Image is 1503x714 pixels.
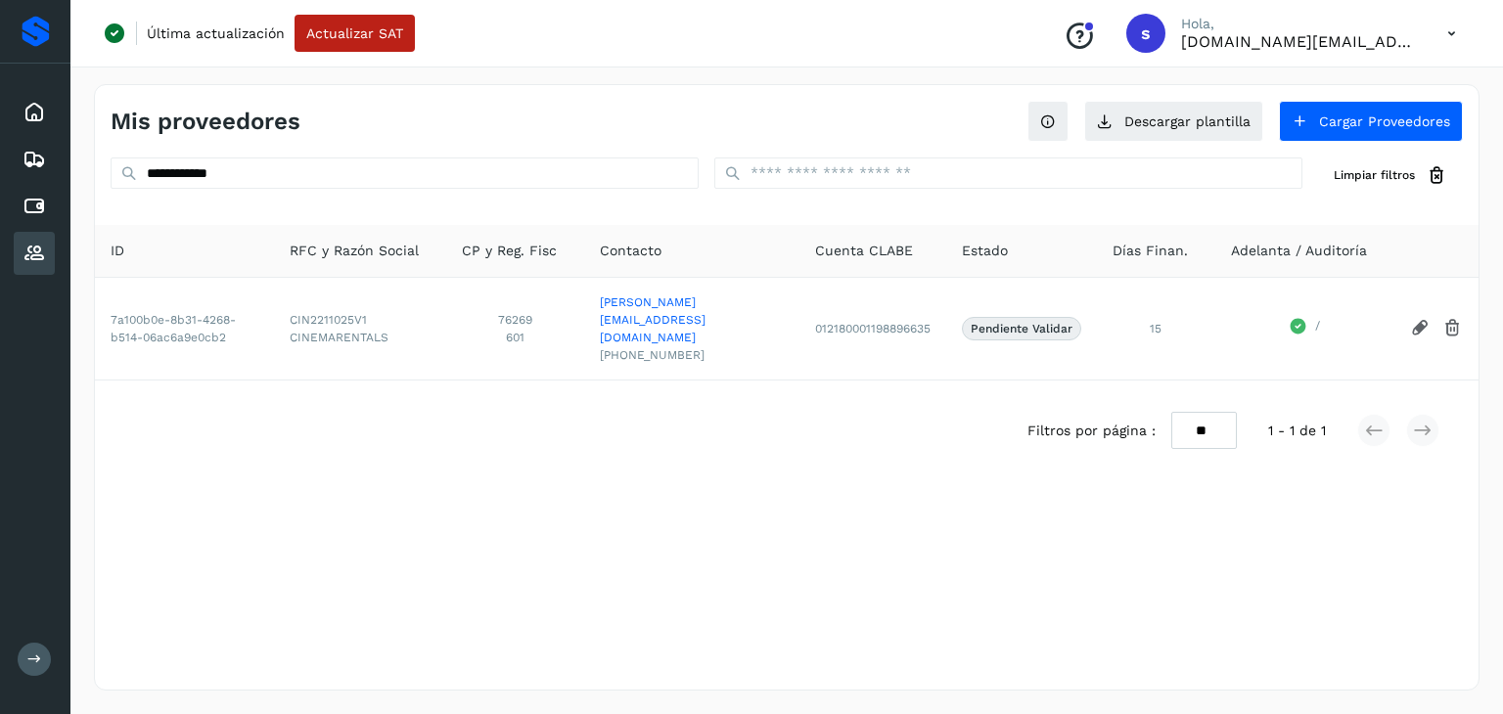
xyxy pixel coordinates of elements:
span: [PHONE_NUMBER] [600,346,784,364]
span: CP y Reg. Fisc [462,241,557,261]
p: Hola, [1181,16,1416,32]
span: Filtros por página : [1027,421,1156,441]
button: Actualizar SAT [295,15,415,52]
button: Descargar plantilla [1084,101,1263,142]
span: ID [111,241,124,261]
td: 012180001198896635 [799,277,946,379]
span: 76269 [462,311,569,329]
span: Días Finan. [1113,241,1188,261]
span: Limpiar filtros [1334,166,1415,184]
button: Cargar Proveedores [1279,101,1463,142]
div: Proveedores [14,232,55,275]
span: Cuenta CLABE [815,241,913,261]
span: Estado [962,241,1008,261]
a: [PERSON_NAME][EMAIL_ADDRESS][DOMAIN_NAME] [600,293,784,346]
span: CINEMARENTALS [290,329,431,346]
span: 1 - 1 de 1 [1268,421,1326,441]
span: 15 [1150,322,1161,335]
span: RFC y Razón Social [290,241,419,261]
div: Embarques [14,138,55,181]
p: Última actualización [147,24,285,42]
div: / [1231,317,1379,340]
span: Contacto [600,241,661,261]
span: 601 [462,329,569,346]
p: solvento.sl@segmail.co [1181,32,1416,51]
span: Adelanta / Auditoría [1231,241,1367,261]
td: 7a100b0e-8b31-4268-b514-06ac6a9e0cb2 [95,277,274,379]
div: Inicio [14,91,55,134]
h4: Mis proveedores [111,108,300,136]
button: Limpiar filtros [1318,157,1463,194]
div: Cuentas por pagar [14,185,55,228]
span: CIN2211025V1 [290,311,431,329]
p: Pendiente Validar [971,322,1072,335]
span: Actualizar SAT [306,26,403,40]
